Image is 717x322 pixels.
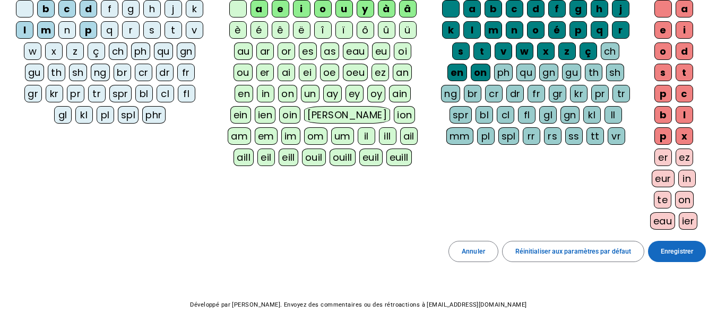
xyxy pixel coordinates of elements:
[379,127,396,145] div: ill
[497,106,514,124] div: cl
[386,149,412,166] div: euill
[343,42,368,60] div: eau
[304,106,390,124] div: [PERSON_NAME]
[46,85,63,102] div: kr
[498,127,519,145] div: spl
[118,106,139,124] div: spl
[462,246,485,257] span: Annuler
[447,64,467,81] div: en
[293,21,310,39] div: ë
[114,64,131,81] div: br
[234,64,253,81] div: ou
[143,21,161,39] div: s
[580,42,597,60] div: ç
[560,106,580,124] div: gn
[676,64,693,81] div: t
[278,85,297,102] div: on
[570,85,588,102] div: kr
[591,21,608,39] div: q
[441,85,460,102] div: ng
[583,106,601,124] div: kl
[135,85,153,102] div: bl
[654,64,672,81] div: s
[506,85,524,102] div: dr
[67,85,84,102] div: pr
[323,85,342,102] div: ay
[539,106,557,124] div: gl
[537,42,555,60] div: x
[654,191,671,208] div: te
[186,21,203,39] div: v
[477,127,495,145] div: pl
[24,42,41,60] div: w
[676,85,693,102] div: c
[606,64,624,81] div: sh
[518,106,535,124] div: fl
[476,106,493,124] div: bl
[228,127,251,145] div: am
[471,64,490,81] div: on
[299,42,317,60] div: es
[569,21,587,39] div: p
[675,191,694,208] div: on
[279,106,300,124] div: oin
[88,85,106,102] div: tr
[586,127,604,145] div: tt
[661,246,693,257] span: Enregistrer
[485,21,502,39] div: m
[91,64,110,81] div: ng
[343,64,368,81] div: oeu
[591,85,609,102] div: pr
[331,127,354,145] div: um
[450,106,472,124] div: spr
[585,64,602,81] div: th
[54,106,72,124] div: gl
[652,170,674,187] div: eur
[278,42,295,60] div: or
[516,42,533,60] div: w
[345,85,364,102] div: ey
[372,42,391,60] div: eu
[676,127,693,145] div: x
[142,106,165,124] div: phr
[516,64,535,81] div: qu
[88,42,105,60] div: ç
[279,149,298,166] div: eill
[235,85,253,102] div: en
[612,21,629,39] div: r
[109,42,127,60] div: ch
[281,127,300,145] div: im
[676,106,693,124] div: l
[58,21,76,39] div: n
[473,42,491,60] div: t
[304,127,327,145] div: om
[154,42,173,60] div: qu
[101,21,118,39] div: q
[69,64,87,81] div: sh
[527,21,545,39] div: o
[485,85,503,102] div: cr
[448,241,498,262] button: Annuler
[250,21,268,39] div: é
[676,149,693,166] div: ez
[539,64,558,81] div: gn
[330,149,356,166] div: ouill
[24,85,42,102] div: gr
[654,42,672,60] div: o
[359,149,383,166] div: euil
[612,85,630,102] div: tr
[464,85,481,102] div: br
[256,64,274,81] div: er
[97,106,114,124] div: pl
[122,21,140,39] div: r
[257,85,274,102] div: in
[7,299,710,310] p: Développé par [PERSON_NAME]. Envoyez des commentaires ou des rétroactions à [EMAIL_ADDRESS][DOMAI...
[177,64,195,81] div: fr
[16,21,33,39] div: l
[654,85,672,102] div: p
[177,42,196,60] div: gn
[378,21,395,39] div: û
[648,241,706,262] button: Enregistrer
[66,42,84,60] div: z
[48,64,65,81] div: th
